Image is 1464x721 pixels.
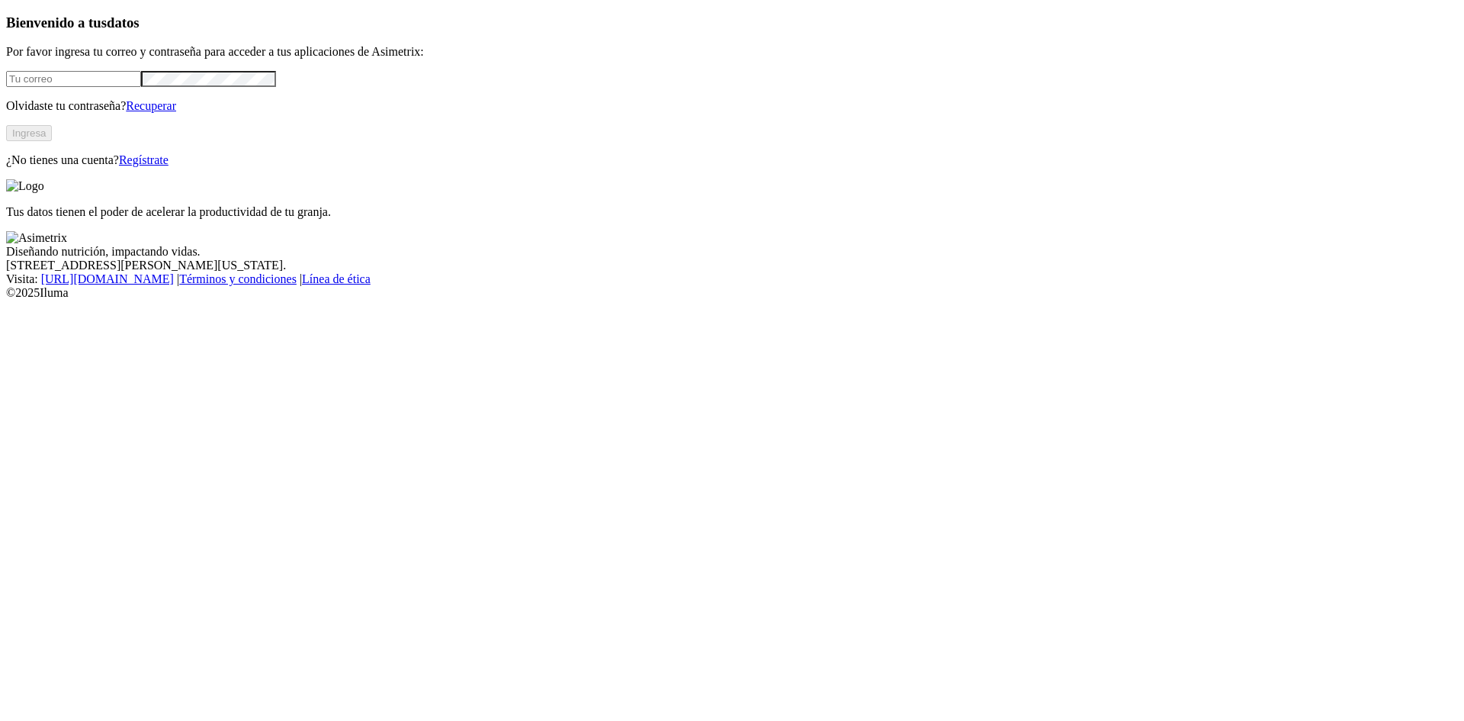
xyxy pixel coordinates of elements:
[119,153,169,166] a: Regístrate
[6,205,1458,219] p: Tus datos tienen el poder de acelerar la productividad de tu granja.
[6,125,52,141] button: Ingresa
[41,272,174,285] a: [URL][DOMAIN_NAME]
[6,45,1458,59] p: Por favor ingresa tu correo y contraseña para acceder a tus aplicaciones de Asimetrix:
[6,99,1458,113] p: Olvidaste tu contraseña?
[6,153,1458,167] p: ¿No tienes una cuenta?
[6,14,1458,31] h3: Bienvenido a tus
[6,245,1458,259] div: Diseñando nutrición, impactando vidas.
[6,71,141,87] input: Tu correo
[126,99,176,112] a: Recuperar
[179,272,297,285] a: Términos y condiciones
[302,272,371,285] a: Línea de ética
[6,231,67,245] img: Asimetrix
[6,259,1458,272] div: [STREET_ADDRESS][PERSON_NAME][US_STATE].
[6,272,1458,286] div: Visita : | |
[107,14,140,31] span: datos
[6,286,1458,300] div: © 2025 Iluma
[6,179,44,193] img: Logo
